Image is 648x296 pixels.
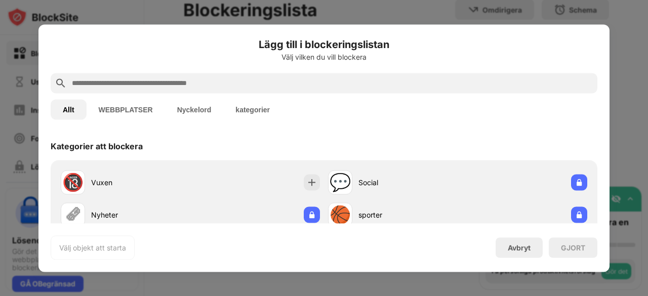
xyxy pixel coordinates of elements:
button: Nyckelord [165,99,224,119]
button: kategorier [223,99,282,119]
div: 💬 [330,172,351,193]
div: GJORT [561,243,585,251]
div: Social [358,177,458,188]
div: Avbryt [508,243,531,252]
div: Nyheter [91,209,190,220]
img: search.svg [55,77,67,89]
h6: Lägg till i blockeringslistan [51,36,597,52]
button: WEBBPLATSER [87,99,165,119]
div: 🏀 [330,204,351,225]
div: sporter [358,209,458,220]
div: 🗞 [64,204,82,225]
div: Välj vilken du vill blockera [51,53,597,61]
button: Allt [51,99,87,119]
div: Välj objekt att starta [59,242,126,252]
div: Vuxen [91,177,190,188]
div: Kategorier att blockera [51,141,143,151]
div: 🔞 [62,172,84,193]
